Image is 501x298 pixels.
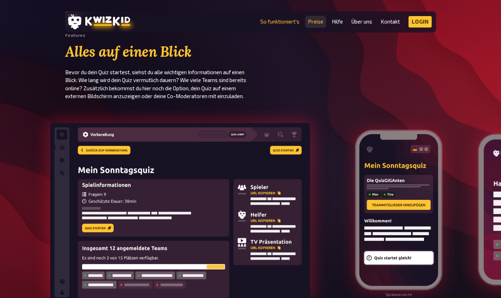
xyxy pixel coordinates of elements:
a: Kontakt [381,19,400,25]
a: Preise [308,19,323,25]
p: Bevor du dein Quiz startest, siehst du alle wichtigen Informationen auf einen Blick: Wie lang wir... [65,68,250,100]
a: So funktioniert's [260,19,299,25]
a: Hilfe [332,19,343,25]
div: Features [65,33,85,38]
img: Mobile [354,129,443,291]
h2: Alles auf einen Blick [65,44,250,60]
a: Login [408,16,432,27]
a: Über uns [351,19,372,25]
center: Spieleransicht [354,292,443,297]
